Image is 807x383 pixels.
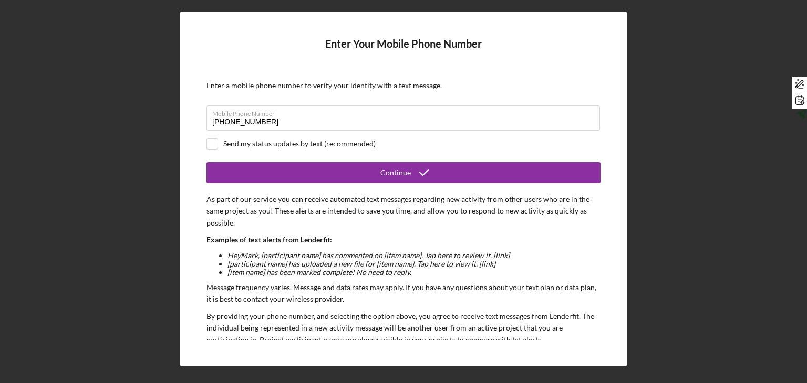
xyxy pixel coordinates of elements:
li: [item name] has been marked complete! No need to reply. [227,268,601,276]
label: Mobile Phone Number [212,106,600,118]
p: By providing your phone number, and selecting the option above, you agree to receive text message... [206,311,601,346]
li: Hey Mark , [participant name] has commented on [item name]. Tap here to review it. [link] [227,251,601,260]
p: Examples of text alerts from Lenderfit: [206,234,601,246]
div: Send my status updates by text (recommended) [223,140,376,148]
button: Continue [206,162,601,183]
div: Enter a mobile phone number to verify your identity with a text message. [206,81,601,90]
div: Continue [380,162,411,183]
p: Message frequency varies. Message and data rates may apply. If you have any questions about your ... [206,282,601,305]
p: As part of our service you can receive automated text messages regarding new activity from other ... [206,194,601,229]
li: [participant name] has uploaded a new file for [item name]. Tap here to view it. [link] [227,260,601,268]
h4: Enter Your Mobile Phone Number [206,38,601,66]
